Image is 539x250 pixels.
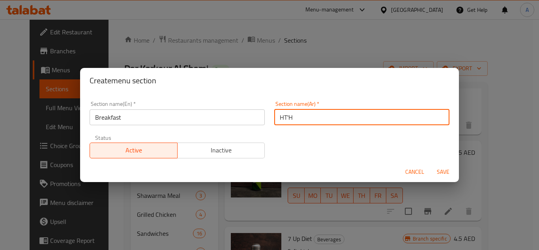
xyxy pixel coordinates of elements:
[181,145,262,156] span: Inactive
[405,167,424,177] span: Cancel
[93,145,174,156] span: Active
[434,167,453,177] span: Save
[90,143,178,158] button: Active
[430,165,456,179] button: Save
[274,109,449,125] input: Please enter section name(ar)
[90,109,265,125] input: Please enter section name(en)
[402,165,427,179] button: Cancel
[177,143,265,158] button: Inactive
[90,74,449,87] h2: Create menu section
